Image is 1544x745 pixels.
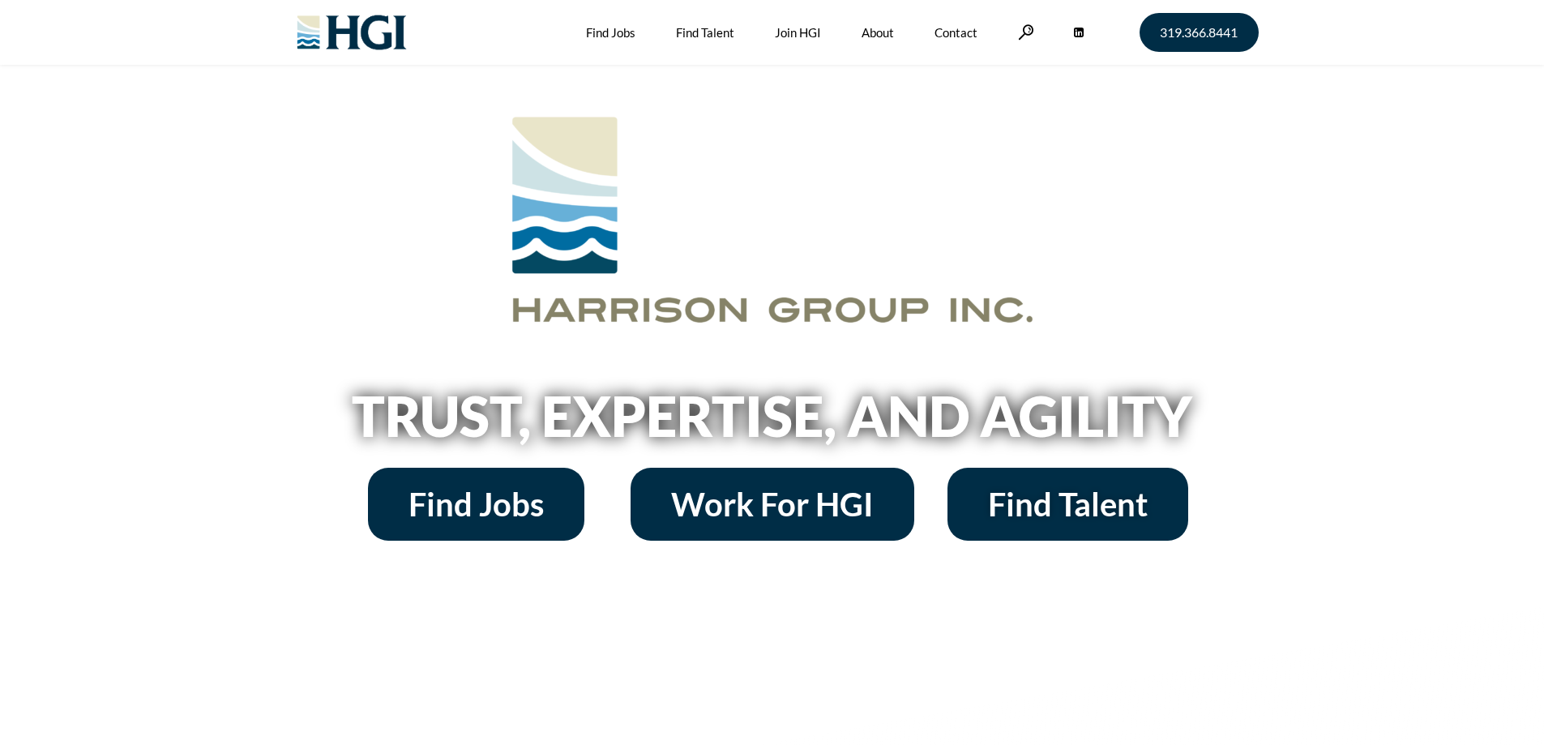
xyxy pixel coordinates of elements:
h2: Trust, Expertise, and Agility [310,388,1234,443]
a: 319.366.8441 [1140,13,1259,52]
a: Work For HGI [631,468,914,541]
span: Find Jobs [408,488,544,520]
span: Work For HGI [671,488,874,520]
a: Find Talent [947,468,1188,541]
span: 319.366.8441 [1160,26,1238,39]
span: Find Talent [988,488,1148,520]
a: Search [1018,24,1034,40]
a: Find Jobs [368,468,584,541]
